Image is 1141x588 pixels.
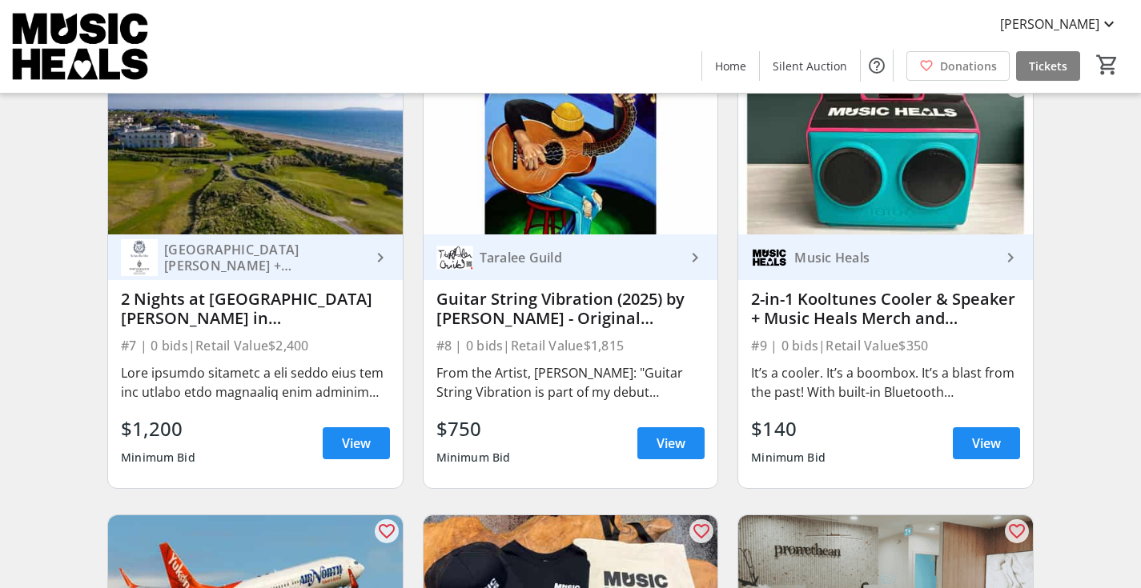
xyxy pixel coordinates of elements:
mat-icon: keyboard_arrow_right [685,248,705,267]
div: $1,200 [121,414,195,443]
button: Cart [1093,50,1122,79]
a: Silent Auction [760,51,860,81]
div: 2-in-1 Kooltunes Cooler & Speaker + Music Heals Merch and Beverage Bundle [751,290,1020,328]
div: Lore ipsumdo sitametc a eli seddo eius tem inc utlabo etdo magnaaliq enim adminim ven q nostr-exe... [121,363,390,402]
div: Minimum Bid [751,443,826,472]
div: Taralee Guild [473,250,686,266]
img: Taralee Guild [436,239,473,276]
span: View [657,434,685,453]
span: [PERSON_NAME] [1000,14,1099,34]
img: Music Heals Charitable Foundation's Logo [10,6,152,86]
span: Silent Auction [773,58,847,74]
mat-icon: favorite_outline [692,522,711,541]
a: Home [702,51,759,81]
span: Donations [940,58,997,74]
div: #8 | 0 bids | Retail Value $1,815 [436,334,705,357]
div: From the Artist, [PERSON_NAME]: "Guitar String Vibration is part of my debut musician series, whe... [436,363,705,402]
a: Tickets [1016,51,1080,81]
button: [PERSON_NAME] [987,11,1131,37]
a: View [637,427,705,459]
div: Minimum Bid [121,443,195,472]
div: Music Heals [788,250,1001,266]
img: Guitar String Vibration (2025) by Taralee Guild - Original Painting 30x30" acrylic on canvas [424,70,718,235]
div: $140 [751,414,826,443]
a: Donations [906,51,1010,81]
img: 2 Nights at Portmarnock Resort and Jameson Golf Links in Dublin, Ireland + Daily Breakfast & Dinn... [108,70,403,235]
div: #9 | 0 bids | Retail Value $350 [751,334,1020,357]
div: #7 | 0 bids | Retail Value $2,400 [121,334,390,357]
mat-icon: favorite_outline [377,522,396,541]
a: View [323,427,390,459]
div: $750 [436,414,511,443]
div: 2 Nights at [GEOGRAPHIC_DATA][PERSON_NAME] in [GEOGRAPHIC_DATA], [GEOGRAPHIC_DATA] + Daily Breakf... [121,290,390,328]
img: 2-in-1 Kooltunes Cooler & Speaker + Music Heals Merch and Beverage Bundle [738,70,1033,235]
span: View [972,434,1001,453]
a: Music HealsMusic Heals [738,234,1033,280]
img: Portmarnock Resort and Jameson Golf Links + Sutton Place Hotel Vancouver [121,239,158,276]
button: Help [861,50,893,82]
img: Music Heals [751,239,788,276]
div: [GEOGRAPHIC_DATA][PERSON_NAME] + [PERSON_NAME][GEOGRAPHIC_DATA] [158,242,371,274]
span: View [342,434,371,453]
span: Tickets [1029,58,1067,74]
div: Minimum Bid [436,443,511,472]
div: Guitar String Vibration (2025) by [PERSON_NAME] - Original Painting 30x30" acrylic on canvas [436,290,705,328]
a: View [953,427,1020,459]
a: Portmarnock Resort and Jameson Golf Links + Sutton Place Hotel Vancouver[GEOGRAPHIC_DATA][PERSON_... [108,234,403,280]
a: Taralee GuildTaralee Guild [424,234,718,280]
mat-icon: keyboard_arrow_right [371,248,390,267]
mat-icon: keyboard_arrow_right [1001,248,1020,267]
mat-icon: favorite_outline [1007,522,1026,541]
span: Home [715,58,746,74]
div: It’s a cooler. It’s a boombox. It’s a blast from the past! With built-in Bluetooth connectivity, ... [751,363,1020,402]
